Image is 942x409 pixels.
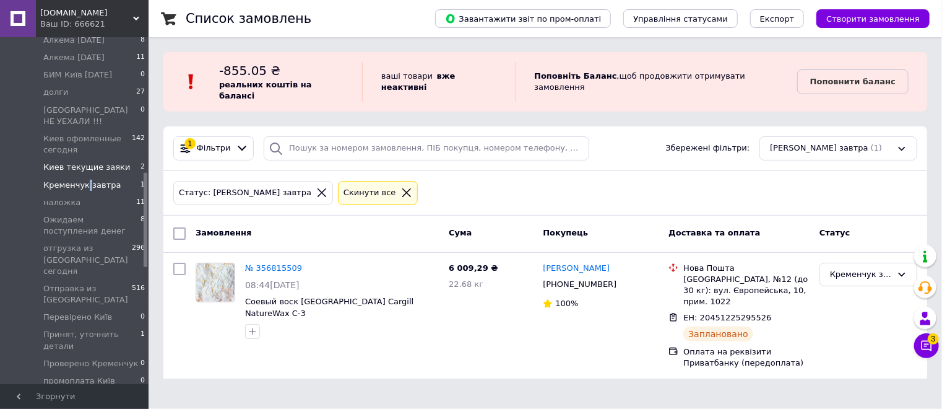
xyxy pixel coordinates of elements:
div: [GEOGRAPHIC_DATA], №12 (до 30 кг): вул. Європейська, 10, прим. 1022 [683,274,810,308]
span: 0 [140,358,145,369]
b: вже неактивні [381,71,456,92]
a: Соевый воск [GEOGRAPHIC_DATA] Cargill NatureWax C-3 [245,297,413,318]
img: Фото товару [196,263,235,302]
span: Принят, уточнить детали [43,329,140,351]
span: 142 [132,133,145,156]
span: (1) [871,143,882,152]
b: Поповніть Баланс [534,71,616,81]
span: -855.05 ₴ [219,63,280,78]
span: 08:44[DATE] [245,280,300,290]
button: Управління статусами [623,9,738,28]
span: 3 [928,333,939,345]
span: Отправка из [GEOGRAPHIC_DATA] [43,283,132,306]
b: реальних коштів на балансі [219,80,312,100]
b: Поповнити баланс [810,77,896,86]
h1: Список замовлень [186,11,311,26]
span: [GEOGRAPHIC_DATA] НЕ УЕХАЛИ !!! [43,105,140,127]
div: Кременчук завтра [830,268,892,281]
span: 0 [140,69,145,81]
span: 8 [140,214,145,237]
span: 11 [136,52,145,63]
span: 100% [555,299,578,308]
span: наложка [43,197,80,208]
span: Алкема [DATE] [43,35,105,46]
div: Нова Пошта [683,263,810,274]
span: БИМ Київ [DATE] [43,69,112,81]
span: 22.68 кг [449,279,483,289]
a: Створити замовлення [804,14,930,23]
a: № 356815509 [245,263,302,273]
span: Cума [449,228,472,237]
span: 0 [140,312,145,323]
button: Чат з покупцем3 [914,333,939,358]
span: долги [43,87,69,98]
span: 516 [132,283,145,306]
span: Ожидаем поступления денег [43,214,140,237]
div: ваші товари [362,62,515,102]
span: Експорт [760,14,795,24]
span: 4Candles.com.ua [40,7,133,19]
img: :exclamation: [182,73,201,91]
span: Статус [819,228,850,237]
a: Поповнити баланс [797,69,909,94]
span: Киев текущие заяки [43,162,130,173]
span: 6 009,29 ₴ [449,263,498,273]
span: 0 [140,105,145,127]
span: ЕН: 20451225295526 [683,313,771,322]
span: Алкема [DATE] [43,52,105,63]
span: Перевірено Київ [43,312,112,323]
span: 0 [140,376,145,387]
span: Доставка та оплата [668,228,760,237]
span: Збережені фільтри: [665,143,750,154]
span: Замовлення [196,228,251,237]
span: Створити замовлення [826,14,920,24]
span: 1 [140,329,145,351]
div: Cкинути все [341,187,399,200]
div: 1 [184,138,196,149]
span: 8 [140,35,145,46]
span: 296 [132,243,145,277]
span: Завантажити звіт по пром-оплаті [445,13,601,24]
span: 1 [140,180,145,191]
span: 2 [140,162,145,173]
span: [PERSON_NAME] завтра [770,143,868,154]
span: 27 [136,87,145,98]
span: Покупець [543,228,588,237]
span: 11 [136,197,145,208]
span: Фільтри [197,143,231,154]
a: [PERSON_NAME] [543,263,610,275]
button: Завантажити звіт по пром-оплаті [435,9,611,28]
div: Ваш ID: 666621 [40,19,149,30]
span: Киев офомленные сегодня [43,133,132,156]
span: отгрузка из [GEOGRAPHIC_DATA] сегодня [43,243,132,277]
div: Заплановано [683,327,753,341]
button: Експорт [750,9,805,28]
div: [PHONE_NUMBER] [540,276,619,292]
input: Пошук за номером замовлення, ПІБ покупця, номером телефону, Email, номером накладної [264,136,589,161]
span: Проверено Кременчук [43,358,139,369]
div: Статус: [PERSON_NAME] завтра [176,187,314,200]
div: , щоб продовжити отримувати замовлення [515,62,797,102]
div: Оплата на реквізити Приватбанку (передоплата) [683,346,810,369]
span: промоплата Київ [43,376,115,387]
span: Кременчук завтра [43,180,121,191]
span: Управління статусами [633,14,728,24]
button: Створити замовлення [816,9,930,28]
